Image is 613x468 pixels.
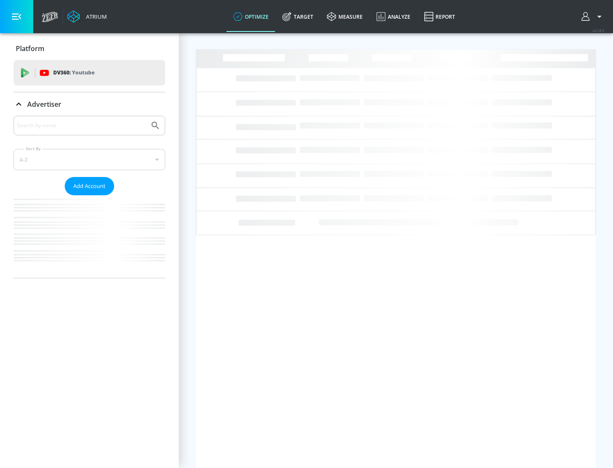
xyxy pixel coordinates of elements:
a: Analyze [370,1,417,32]
a: measure [320,1,370,32]
p: Youtube [72,68,95,77]
div: Advertiser [14,116,165,278]
label: Sort By [24,146,43,151]
div: Atrium [83,13,107,20]
nav: list of Advertiser [14,195,165,278]
div: DV360: Youtube [14,60,165,86]
p: Advertiser [27,100,61,109]
a: Atrium [67,10,107,23]
p: Platform [16,44,44,53]
p: DV360: [53,68,95,77]
div: Advertiser [14,92,165,116]
button: Add Account [65,177,114,195]
span: Add Account [73,181,106,191]
a: Report [417,1,462,32]
span: v 4.28.0 [593,28,604,33]
div: A-Z [14,149,165,170]
div: Platform [14,37,165,60]
a: optimize [226,1,275,32]
a: Target [275,1,320,32]
input: Search by name [17,120,146,131]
